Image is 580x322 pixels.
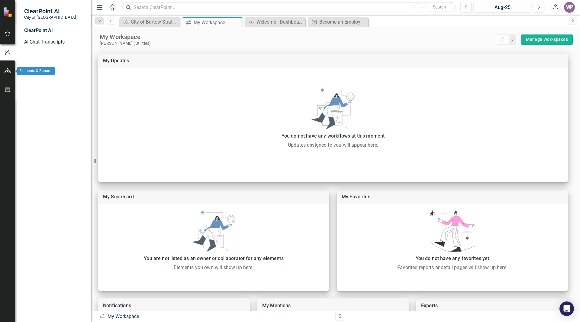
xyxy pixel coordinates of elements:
button: Search [424,3,454,11]
div: You do not have any workflows at this moment [101,132,565,140]
div: ClearPoint AI [24,27,85,34]
div: Favorited reports or detail pages will show up here. [340,264,565,271]
a: My Mentions [262,303,291,308]
a: Manage Workspaces [526,36,568,43]
div: Open Intercom Messenger [559,301,574,316]
a: My Updates [103,58,129,63]
div: Welcome - Dashboard [256,18,304,26]
a: City of Bartow Strategy and Performance Dashboard [121,18,178,26]
div: Updates assigned to you will appear here. [101,141,565,149]
a: My Favorites [342,194,370,200]
a: Welcome - Dashboard [246,18,304,26]
div: Become an Employer of Choice to Create a High Performing Team [319,18,367,26]
div: My Workspace [99,313,331,320]
a: Exports [421,303,438,308]
div: My Workspace [194,19,241,26]
div: Elements you own will show up here. [101,264,326,271]
input: Search ClearPoint... [122,2,456,13]
a: Become an Employer of Choice to Create a High Performing Team [309,18,367,26]
div: You do not have any favorites yet [340,254,565,263]
div: You are not listed as an owner or collaborator for any elements [101,254,326,263]
img: ClearPoint Strategy [3,7,14,18]
div: [PERSON_NAME] (Utilities) [100,41,496,46]
div: split button [521,34,573,45]
button: WP [564,2,575,13]
span: Search [433,5,446,9]
small: City of [GEOGRAPHIC_DATA] [24,15,76,20]
a: My Scorecard [103,194,134,200]
a: AI Chat Transcripts [24,39,85,46]
button: Aug-25 [473,2,531,13]
button: Manage Workspaces [521,34,573,45]
a: Notifications [103,303,131,308]
span: ClearPoint AI [24,8,76,15]
div: City of Bartow Strategy and Performance Dashboard [131,18,178,26]
div: Elements & Reports [17,67,55,75]
div: My Workspace [100,33,496,41]
div: Aug-25 [475,4,529,11]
